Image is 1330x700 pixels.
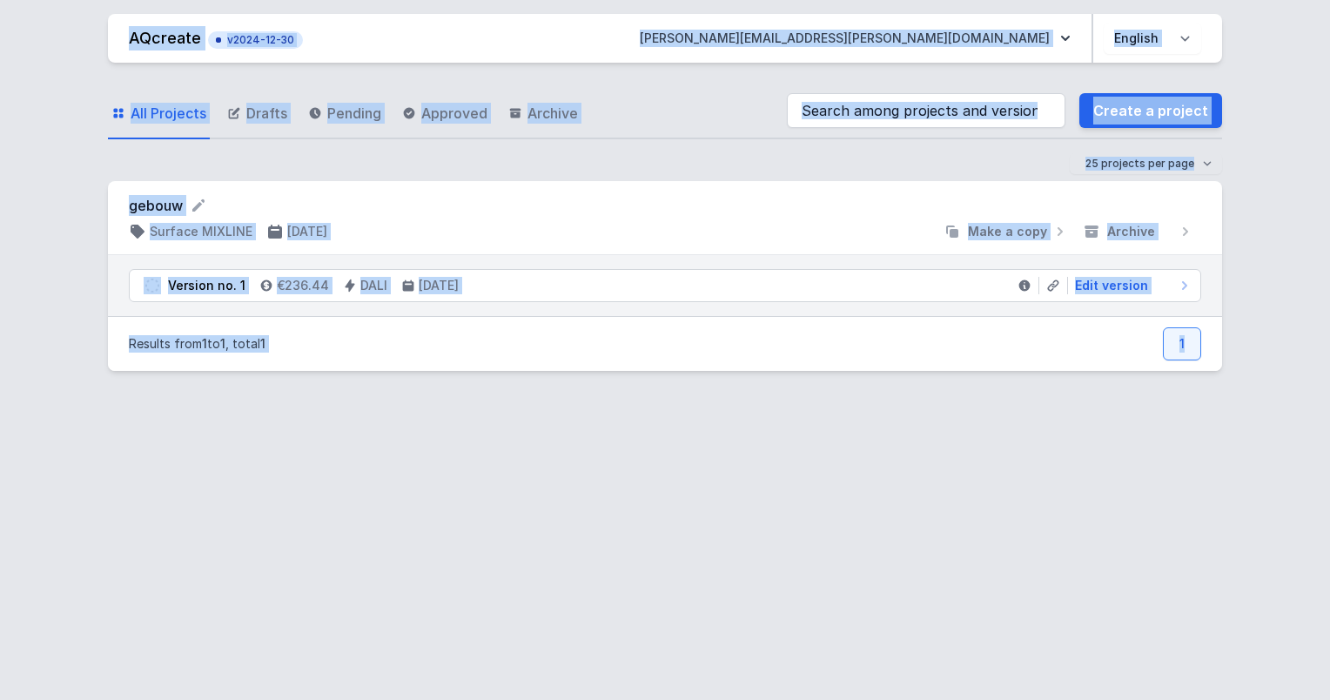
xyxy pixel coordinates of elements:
form: gebouw [129,195,1201,216]
h4: €236.44 [277,277,329,294]
span: Approved [421,103,487,124]
a: AQcreate [129,29,201,47]
h4: Surface MIXLINE [150,223,252,240]
button: [PERSON_NAME][EMAIL_ADDRESS][PERSON_NAME][DOMAIN_NAME] [626,23,1085,54]
span: 1 [220,336,225,351]
h4: [DATE] [287,223,327,240]
p: Results from to , total [129,335,265,353]
a: Drafts [224,89,291,139]
span: All Projects [131,103,206,124]
h4: [DATE] [419,277,459,294]
button: v2024-12-30 [208,28,303,49]
a: Archive [505,89,581,139]
a: Edit version [1068,277,1193,294]
a: 1 [1163,327,1201,360]
button: Rename project [190,197,207,214]
a: Approved [399,89,491,139]
span: Make a copy [968,223,1047,240]
span: Pending [327,103,381,124]
span: v2024-12-30 [217,33,294,47]
span: Drafts [246,103,287,124]
select: Choose language [1104,23,1201,54]
a: Create a project [1079,93,1222,128]
img: draft.svg [144,277,161,294]
h4: DALI [360,277,387,294]
a: Pending [305,89,385,139]
span: 1 [260,336,265,351]
span: Archive [527,103,578,124]
span: 1 [202,336,207,351]
button: Make a copy [937,223,1076,240]
span: Edit version [1075,277,1148,294]
button: Archive [1076,223,1201,240]
div: Version no. 1 [168,277,245,294]
span: Archive [1107,223,1155,240]
input: Search among projects and versions... [787,93,1065,128]
a: All Projects [108,89,210,139]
